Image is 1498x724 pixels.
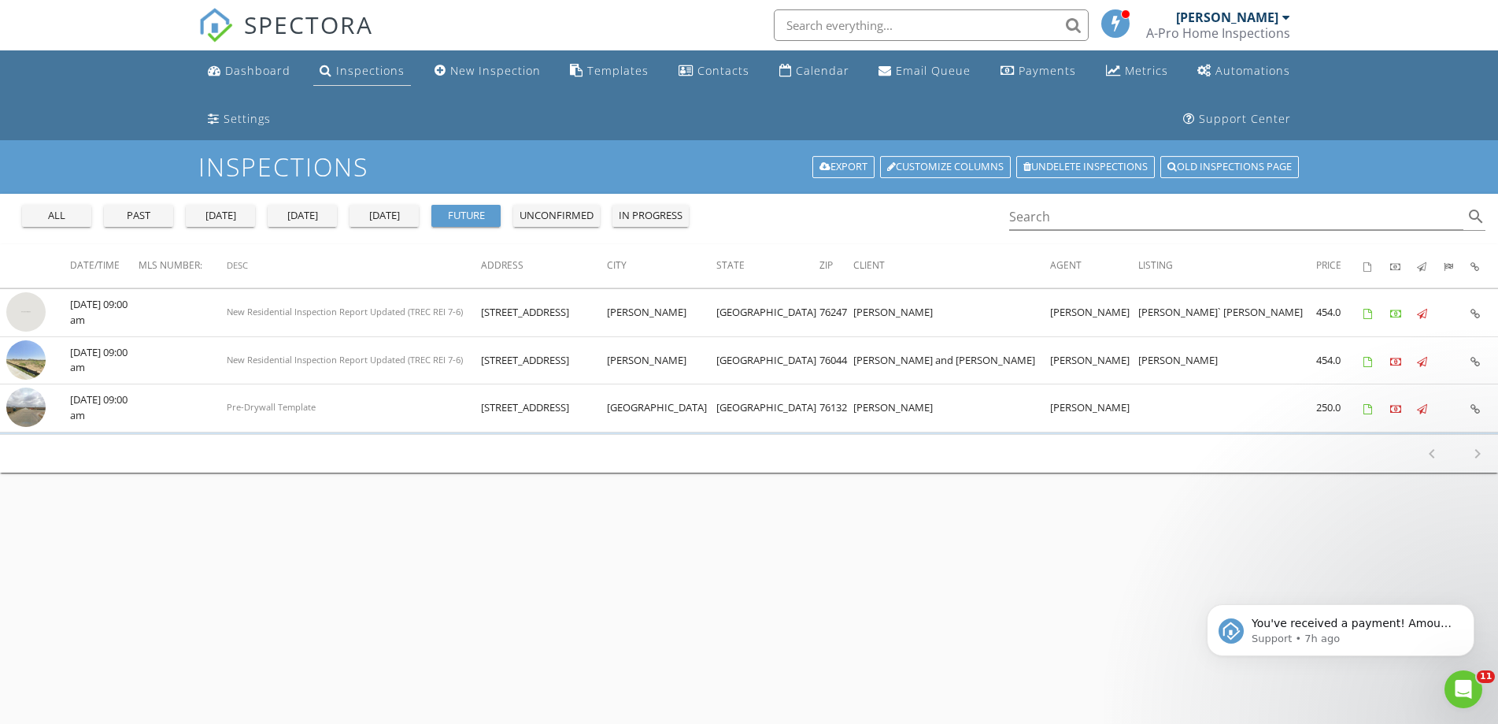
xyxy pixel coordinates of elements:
[274,208,331,224] div: [DATE]
[1176,9,1278,25] div: [PERSON_NAME]
[1138,336,1316,384] td: [PERSON_NAME]
[224,111,271,126] div: Settings
[697,63,749,78] div: Contacts
[139,258,202,272] span: MLS Number:
[774,9,1089,41] input: Search everything...
[607,336,716,384] td: [PERSON_NAME]
[202,105,277,134] a: Settings
[819,336,854,384] td: 76044
[994,57,1082,86] a: Payments
[1390,244,1417,288] th: Paid: Not sorted.
[139,244,227,288] th: MLS Number:: Not sorted.
[1019,63,1076,78] div: Payments
[1316,244,1363,288] th: Price: Not sorted.
[227,244,481,288] th: Desc: Not sorted.
[1050,244,1138,288] th: Agent: Not sorted.
[716,289,819,337] td: [GEOGRAPHIC_DATA]
[773,57,856,86] a: Calendar
[564,57,655,86] a: Templates
[70,244,139,288] th: Date/Time: Not sorted.
[1125,63,1168,78] div: Metrics
[1138,258,1173,272] span: Listing
[1146,25,1290,41] div: A-Pro Home Inspections
[198,21,373,54] a: SPECTORA
[438,208,494,224] div: future
[607,384,716,433] td: [GEOGRAPHIC_DATA]
[227,401,316,413] span: Pre-Drywall Template
[110,208,167,224] div: past
[104,205,173,227] button: past
[481,244,606,288] th: Address: Not sorted.
[819,384,854,433] td: 76132
[481,289,606,337] td: [STREET_ADDRESS]
[513,205,600,227] button: unconfirmed
[853,258,885,272] span: Client
[70,258,120,272] span: Date/Time
[796,63,849,78] div: Calendar
[1199,111,1291,126] div: Support Center
[227,354,463,366] span: New Residential Inspection Report Updated (TREC REI 7-6)
[1016,156,1155,178] a: Undelete inspections
[198,8,233,43] img: The Best Home Inspection Software - Spectora
[313,57,411,86] a: Inspections
[872,57,977,86] a: Email Queue
[819,244,854,288] th: Zip: Not sorted.
[607,244,716,288] th: City: Not sorted.
[6,292,46,332] img: streetview
[1050,258,1082,272] span: Agent
[1316,336,1363,384] td: 454.0
[70,336,139,384] td: [DATE] 09:00 am
[70,384,139,433] td: [DATE] 09:00 am
[716,336,819,384] td: [GEOGRAPHIC_DATA]
[672,57,756,86] a: Contacts
[6,340,46,380] img: streetview
[431,205,501,227] button: future
[619,208,682,224] div: in progress
[1138,244,1316,288] th: Listing: Not sorted.
[1477,670,1495,683] span: 11
[607,258,627,272] span: City
[202,57,297,86] a: Dashboard
[428,57,547,86] a: New Inspection
[812,156,875,178] a: Export
[244,8,373,41] span: SPECTORA
[1215,63,1290,78] div: Automations
[1417,244,1444,288] th: Published: Not sorted.
[227,306,463,317] span: New Residential Inspection Report Updated (TREC REI 7-6)
[481,258,523,272] span: Address
[227,259,248,271] span: Desc
[1183,571,1498,681] iframe: Intercom notifications message
[1050,384,1138,433] td: [PERSON_NAME]
[819,289,854,337] td: 76247
[1177,105,1297,134] a: Support Center
[520,208,594,224] div: unconfirmed
[268,205,337,227] button: [DATE]
[1160,156,1299,178] a: Old inspections page
[192,208,249,224] div: [DATE]
[880,156,1011,178] a: Customize Columns
[186,205,255,227] button: [DATE]
[70,289,139,337] td: [DATE] 09:00 am
[896,63,971,78] div: Email Queue
[716,384,819,433] td: [GEOGRAPHIC_DATA]
[853,244,1050,288] th: Client: Not sorted.
[1316,258,1341,272] span: Price
[6,388,46,427] img: streetview
[1470,244,1498,288] th: Inspection Details: Not sorted.
[198,153,1300,180] h1: Inspections
[1316,384,1363,433] td: 250.0
[1100,57,1174,86] a: Metrics
[853,336,1050,384] td: [PERSON_NAME] and [PERSON_NAME]
[607,289,716,337] td: [PERSON_NAME]
[356,208,412,224] div: [DATE]
[1138,289,1316,337] td: [PERSON_NAME]` [PERSON_NAME]
[587,63,649,78] div: Templates
[1050,336,1138,384] td: [PERSON_NAME]
[450,63,541,78] div: New Inspection
[1191,57,1296,86] a: Automations (Basic)
[1444,670,1482,708] iframe: Intercom live chat
[28,208,85,224] div: all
